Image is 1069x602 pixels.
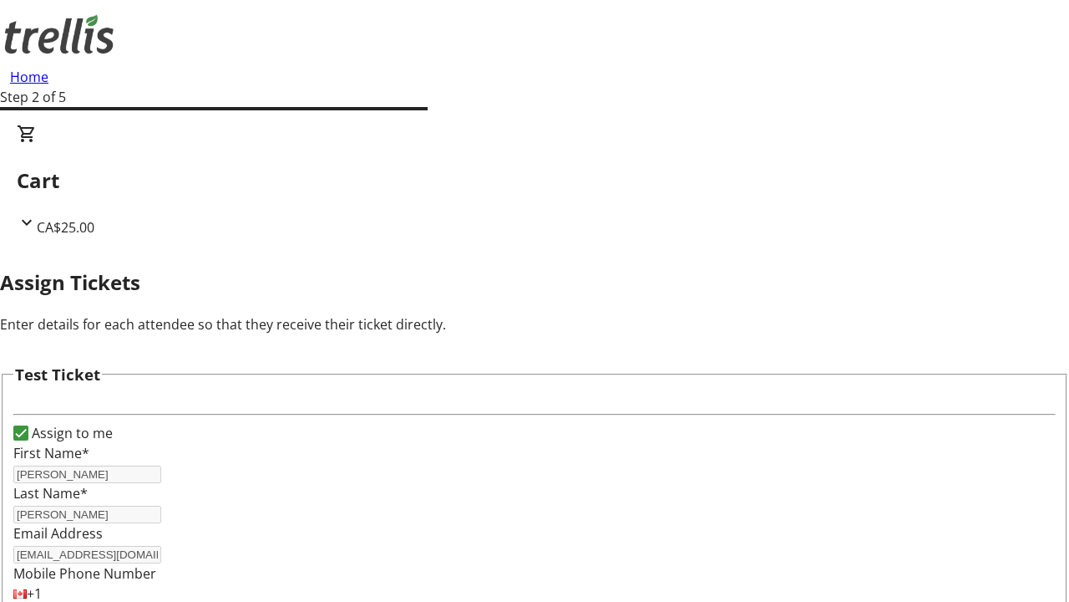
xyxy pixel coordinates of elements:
[13,524,103,543] label: Email Address
[13,564,156,583] label: Mobile Phone Number
[13,444,89,462] label: First Name*
[17,124,1052,237] div: CartCA$25.00
[37,218,94,237] span: CA$25.00
[15,363,100,386] h3: Test Ticket
[28,423,113,443] label: Assign to me
[17,166,1052,196] h2: Cart
[13,484,88,503] label: Last Name*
